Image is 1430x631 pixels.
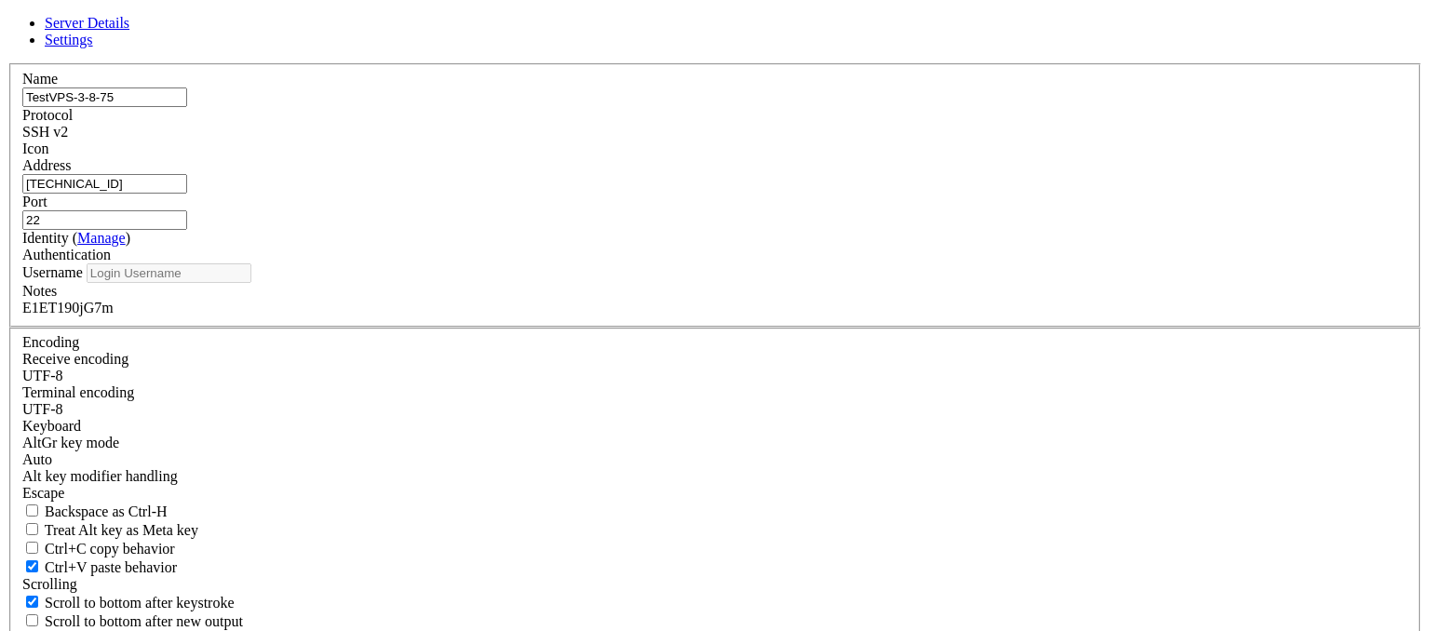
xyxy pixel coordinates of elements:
x-row: Try 'su --help' for more information. [7,241,1186,257]
div: UTF-8 [22,401,1408,418]
x-row: ^ [7,396,1186,412]
span: Auto [22,451,52,467]
span: Ctrl+C copy behavior [45,541,175,557]
input: Ctrl+V paste behavior [26,560,38,572]
label: Scrolling [22,576,77,592]
x-row: postgres-# ; [7,349,1186,365]
div: Auto [22,451,1408,468]
input: Scroll to bottom after keystroke [26,596,38,608]
label: The default terminal encoding. ISO-2022 enables character map translations (like graphics maps). ... [22,384,134,400]
a: Settings [45,32,93,47]
x-row: postgres=# createuser -e -P euranixcloud; [7,411,1186,427]
label: Keyboard [22,418,81,434]
input: Scroll to bottom after new output [26,614,38,626]
div: SSH v2 [22,124,1408,141]
label: Identity [22,230,130,246]
x-row: usage: sudo -v [-ABknS] [-g group] [-h host] [-p prompt] [-u user] [7,132,1186,148]
input: Login Username [87,263,251,283]
x-row: postgres=# CREATE USER euranixcloud WITH PASSWORD 'oqiweuroqjhzsshfaisudfihasdhfjks'; [7,474,1186,490]
input: Treat Alt key as Meta key [26,523,38,535]
label: Icon [22,141,48,156]
a: Server Details [45,15,129,31]
div: Escape [22,485,1408,502]
x-row: psql (14.19 (Ubuntu 14.19-0ubuntu0.22.04.1)) [7,288,1186,303]
x-row: ERROR: syntax error at or near "createuser" [7,365,1186,381]
label: Whether the Alt key acts as a Meta key or as a distinct Alt key. [22,522,198,538]
span: SSH v2 [22,124,68,140]
label: Set the expected encoding for data received from the host. If the encodings do not match, visual ... [22,351,128,367]
x-row: usage: sudo [-ABbEHknPS] [-r role] [-t type] [-C num] [-D directory] [-g group] [-h host] [-p pro... [7,163,1186,179]
x-row: su: invalid option -- 'o' [7,225,1186,241]
label: Notes [22,283,57,299]
label: Port [22,194,47,209]
input: Ctrl+C copy behavior [26,542,38,554]
input: Port Number [22,210,187,230]
span: Treat Alt key as Meta key [45,522,198,538]
x-row: LINE 1: createuser -e -P euranixcloud [7,381,1186,396]
x-row: usage: sudo -h | -K | -k | -V [7,116,1186,132]
label: Encoding [22,334,79,350]
x-row: No user sessions are running outdated binaries. [7,54,1186,70]
span: Escape [22,485,64,501]
x-row: LINE 1: createuser -e -P euranixcloud; [7,443,1186,459]
x-row: ERROR: syntax error at or near "createuser" [7,427,1186,443]
label: If true, the backspace should send BS ('\x08', aka ^H). Otherwise the backspace key should send '... [22,503,168,519]
span: Ctrl+V paste behavior [45,559,177,575]
x-row: root@vmi2795846:~# su - postgres [7,256,1186,272]
label: Scroll to bottom after new output. [22,613,243,629]
x-row: postgres=# createuser -e -P euranixcloud [7,334,1186,350]
label: Set the expected encoding for data received from the host. If the encodings do not match, visual ... [22,435,119,450]
x-row: ^ [7,458,1186,474]
label: Name [22,71,58,87]
x-row: root@vmi2795846:~# sudo -u postgres -c "createuser -e -P owncloud" [7,101,1186,116]
x-row: [VAR=value] [-i|-s] [<command>] [7,179,1186,195]
label: Whether to scroll to the bottom on any keystroke. [22,595,235,611]
span: ( ) [73,230,130,246]
a: Manage [77,230,126,246]
input: Host Name or IP [22,174,187,194]
span: Scroll to bottom after new output [45,613,243,629]
x-row: root@vmi2795846:~# sudo su -postgres [7,209,1186,225]
x-row: postgres@vmi2795846:~$ psql [7,272,1186,288]
input: Server Name [22,87,187,107]
x-row: No VM guests are running outdated hypervisor (qemu) binaries on this host. [7,86,1186,101]
input: Backspace as Ctrl-H [26,504,38,517]
span: Backspace as Ctrl-H [45,503,168,519]
label: Ctrl+V pastes if true, sends ^V to host if false. Ctrl+Shift+V sends ^V to host if true, pastes i... [22,559,177,575]
div: UTF-8 [22,368,1408,384]
label: Controls how the Alt key is handled. Escape: Send an ESC prefix. 8-Bit: Add 128 to the typed char... [22,468,178,484]
label: Address [22,157,71,173]
x-row: No containers need to be restarted. [7,23,1186,39]
label: Ctrl-C copies if true, send ^C to host if false. Ctrl-Shift-C sends ^C to host if true, copies if... [22,541,175,557]
label: Username [22,264,83,280]
span: UTF-8 [22,401,63,417]
x-row: Type "help" for help. [7,302,1186,318]
div: E1ET190jG7m [22,300,1408,316]
label: Protocol [22,107,73,123]
span: UTF-8 [22,368,63,383]
span: Scroll to bottom after keystroke [45,595,235,611]
x-row: usage: sudo -e [-ABknS] [-r role] [-t type] [-C num] [-D directory] [-g group] [-h host] [-p prom... [7,194,1186,209]
label: Authentication [22,247,111,262]
x-row: usage: sudo -l [-ABknS] [-g group] [-h host] [-p prompt] [-U user] [-u user] [command] [7,147,1186,163]
div: (83, 30) [661,474,668,490]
